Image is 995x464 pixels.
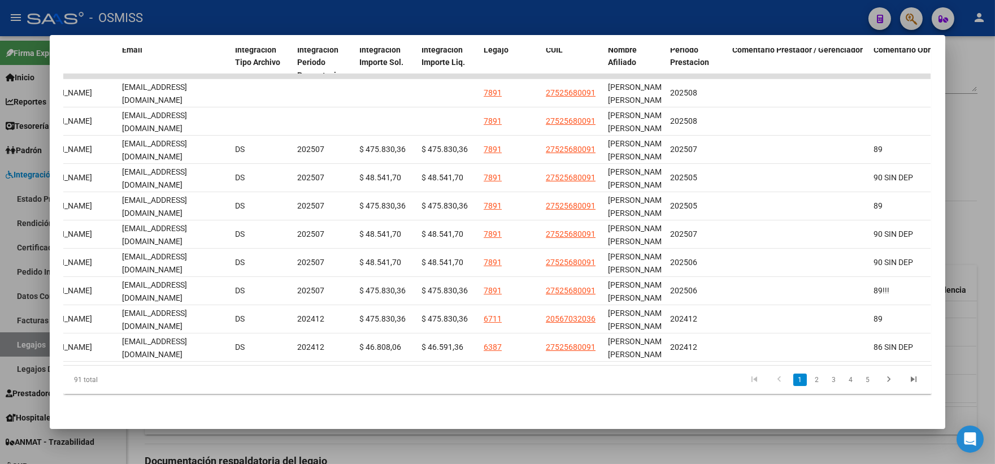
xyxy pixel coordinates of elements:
datatable-header-cell: Nombre Afiliado [603,38,666,88]
span: $ 48.541,70 [359,173,401,182]
span: [EMAIL_ADDRESS][DOMAIN_NAME] [122,337,187,359]
div: 7891 [484,200,502,213]
span: [PERSON_NAME] [PERSON_NAME] [608,280,668,302]
datatable-header-cell: CUIL [541,38,603,88]
span: 202507 [297,258,324,267]
span: $ 48.541,70 [422,258,463,267]
datatable-header-cell: Periodo Prestacion [666,38,728,88]
span: [EMAIL_ADDRESS][DOMAIN_NAME] [122,167,187,189]
span: [EMAIL_ADDRESS][DOMAIN_NAME] [122,280,187,302]
span: [EMAIL_ADDRESS][DOMAIN_NAME] [122,111,187,133]
span: $ 48.541,70 [422,229,463,238]
span: [PERSON_NAME] [PERSON_NAME] [608,309,668,331]
span: [PERSON_NAME] [PERSON_NAME] [608,224,668,246]
span: 27525680091 [546,258,596,267]
span: 90 SIN DEP [874,258,913,267]
span: DS [235,258,245,267]
span: 202508 [670,88,697,97]
span: 90 SIN DEP [874,173,913,182]
span: $ 48.541,70 [359,229,401,238]
li: page 4 [842,370,859,389]
span: 27525680091 [546,201,596,210]
span: Integracion Tipo Archivo [235,45,280,67]
span: [EMAIL_ADDRESS][DOMAIN_NAME] [122,252,187,274]
span: CUIL [546,45,563,54]
span: Email [122,45,142,54]
span: 202508 [670,116,697,125]
datatable-header-cell: Integracion Periodo Presentacion [293,38,355,88]
span: 202507 [297,286,324,295]
a: 1 [793,374,807,386]
span: 202507 [670,229,697,238]
a: go to first page [744,374,765,386]
span: [PERSON_NAME] [PERSON_NAME] [608,337,668,359]
div: Open Intercom Messenger [957,426,984,453]
datatable-header-cell: Comentario Prestador / Gerenciador [728,38,869,88]
span: $ 48.541,70 [422,173,463,182]
span: 202412 [670,314,697,323]
span: 202507 [297,173,324,182]
span: Comentario Obra Social [874,45,959,54]
span: [PERSON_NAME] [PERSON_NAME] [608,167,668,189]
span: 89 [874,314,883,323]
a: go to next page [878,374,900,386]
span: DS [235,342,245,352]
a: 2 [810,374,824,386]
span: $ 475.830,36 [359,201,406,210]
span: 27525680091 [546,173,596,182]
li: page 3 [825,370,842,389]
span: 89 [874,201,883,210]
span: [EMAIL_ADDRESS][DOMAIN_NAME] [122,139,187,161]
span: 20567032036 [546,314,596,323]
div: 7891 [484,143,502,156]
datatable-header-cell: Integracion Importe Sol. [355,38,417,88]
a: 4 [844,374,858,386]
span: Integracion Periodo Presentacion [297,45,345,80]
div: 7891 [484,171,502,184]
div: 7891 [484,86,502,99]
a: go to last page [903,374,924,386]
span: [EMAIL_ADDRESS][DOMAIN_NAME] [122,309,187,331]
span: 202506 [670,286,697,295]
span: $ 475.830,36 [359,314,406,323]
span: DS [235,145,245,154]
span: 27525680091 [546,342,596,352]
datatable-header-cell: Integracion Importe Liq. [417,38,479,88]
datatable-header-cell: Email [118,38,231,88]
span: 27525680091 [546,88,596,97]
span: 27525680091 [546,145,596,154]
span: [PERSON_NAME] [PERSON_NAME] [608,196,668,218]
span: $ 475.830,36 [359,286,406,295]
datatable-header-cell: Usuario [27,38,118,88]
span: $ 46.591,36 [422,342,463,352]
span: 27525680091 [546,229,596,238]
div: 6711 [484,313,502,326]
span: Comentario Prestador / Gerenciador [732,45,863,54]
span: 202507 [670,145,697,154]
span: $ 475.830,36 [422,286,468,295]
div: 6387 [484,341,502,354]
span: DS [235,229,245,238]
span: $ 46.808,06 [359,342,401,352]
span: [EMAIL_ADDRESS][DOMAIN_NAME] [122,196,187,218]
span: DS [235,314,245,323]
datatable-header-cell: Integracion Tipo Archivo [231,38,293,88]
span: 202505 [670,201,697,210]
div: 7891 [484,115,502,128]
span: 202412 [297,342,324,352]
span: 202412 [297,314,324,323]
span: 89 [874,145,883,154]
datatable-header-cell: Legajo [479,38,541,88]
a: go to previous page [768,374,790,386]
span: $ 475.830,36 [422,145,468,154]
span: DS [235,286,245,295]
span: [PERSON_NAME] [PERSON_NAME] [608,252,668,274]
li: page 1 [792,370,809,389]
div: 91 total [63,366,235,394]
div: 7891 [484,228,502,241]
span: Integracion Importe Sol. [359,45,403,67]
span: 27525680091 [546,116,596,125]
li: page 5 [859,370,876,389]
span: $ 475.830,36 [422,314,468,323]
span: $ 475.830,36 [359,145,406,154]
